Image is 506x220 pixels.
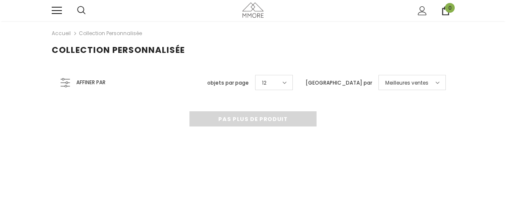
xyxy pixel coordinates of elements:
[242,3,264,17] img: Cas MMORE
[262,79,267,87] span: 12
[306,79,372,87] label: [GEOGRAPHIC_DATA] par
[79,30,142,37] a: Collection personnalisée
[445,3,455,13] span: 0
[385,79,428,87] span: Meilleures ventes
[441,6,450,15] a: 0
[207,79,249,87] label: objets par page
[76,78,106,87] span: Affiner par
[52,28,71,38] a: Accueil
[52,44,185,56] span: Collection personnalisée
